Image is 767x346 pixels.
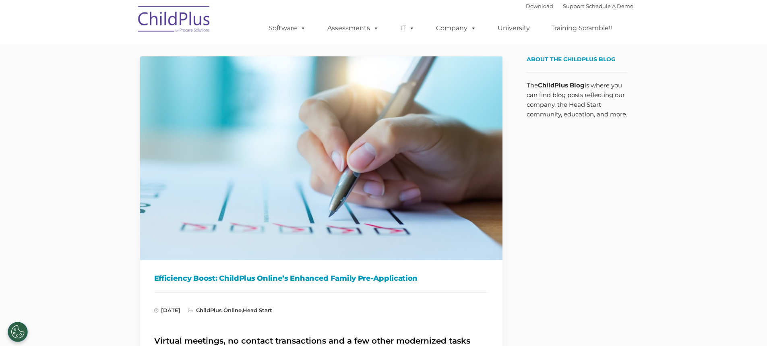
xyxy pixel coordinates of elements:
a: Training Scramble!! [543,20,620,36]
a: Support [563,3,584,9]
a: ChildPlus Online [196,307,242,313]
img: Efficiency Boost: ChildPlus Online's Enhanced Family Pre-Application Process - Streamlining Appli... [140,56,502,260]
span: About the ChildPlus Blog [527,56,616,63]
button: Cookies Settings [8,322,28,342]
img: ChildPlus by Procare Solutions [134,0,215,41]
h1: Efficiency Boost: ChildPlus Online’s Enhanced Family Pre-Application [154,272,488,284]
p: The is where you can find blog posts reflecting our company, the Head Start community, education,... [527,81,627,119]
a: Head Start [243,307,272,313]
a: Assessments [319,20,387,36]
font: | [526,3,633,9]
a: University [490,20,538,36]
a: IT [392,20,423,36]
span: , [188,307,272,313]
a: Company [428,20,484,36]
a: Schedule A Demo [586,3,633,9]
strong: ChildPlus Blog [538,81,585,89]
a: Download [526,3,553,9]
a: Software [260,20,314,36]
span: [DATE] [154,307,180,313]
